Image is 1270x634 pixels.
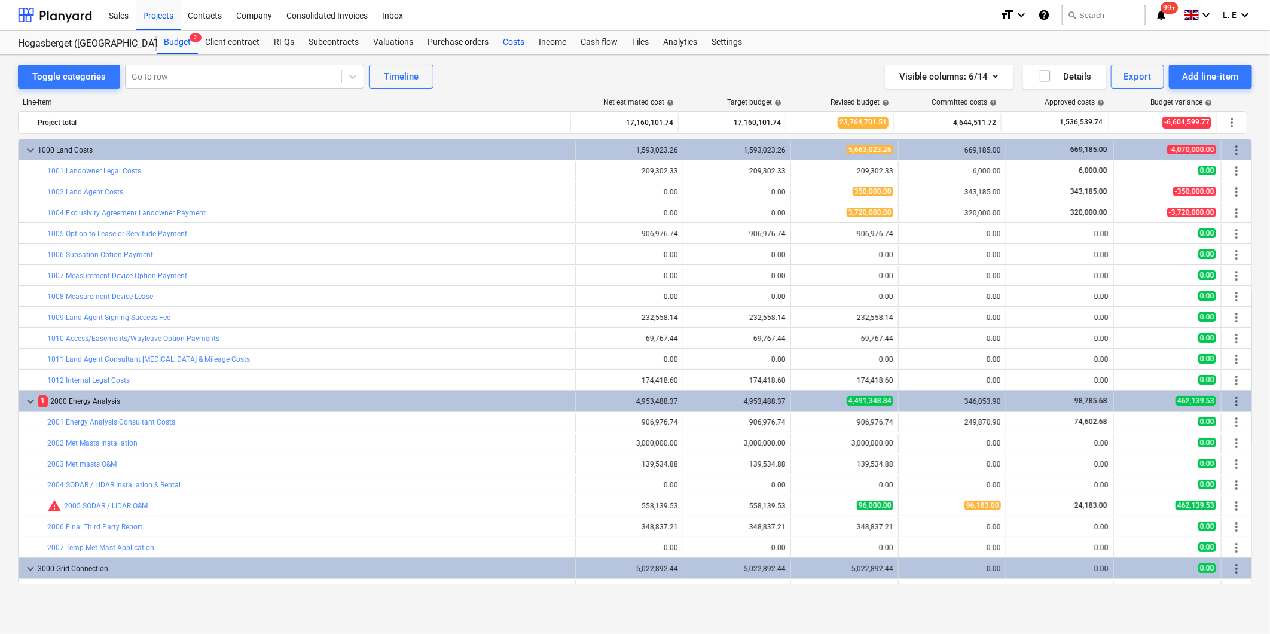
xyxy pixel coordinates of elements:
[47,334,219,343] a: 1010 Access/Easements/Wayleave Option Payments
[47,544,154,552] a: 2007 Temp Met Mast Application
[704,31,749,54] a: Settings
[796,376,893,385] div: 174,418.60
[47,209,206,217] a: 1004 Exclusivity Agreement Landowner Payment
[1198,563,1216,573] span: 0.00
[903,209,1001,217] div: 320,000.00
[1198,522,1216,531] span: 0.00
[1038,8,1050,22] i: Knowledge base
[1155,8,1167,22] i: notifications
[1073,501,1109,510] span: 24,183.00
[1229,541,1244,555] span: More actions
[1162,117,1211,128] span: -6,604,599.77
[384,69,419,84] div: Timeline
[267,31,301,54] a: RFQs
[573,31,625,54] a: Cash flow
[23,394,38,409] span: keyboard_arrow_down
[903,334,1001,343] div: 0.00
[688,313,786,322] div: 232,558.14
[1011,544,1109,552] div: 0.00
[1198,354,1216,364] span: 0.00
[581,502,678,510] div: 558,139.53
[496,31,532,54] a: Costs
[47,460,117,468] a: 2003 Met masts O&M
[932,98,997,106] div: Committed costs
[1077,166,1109,175] span: 6,000.00
[903,460,1001,468] div: 0.00
[532,31,573,54] div: Income
[47,439,138,447] a: 2002 Met Masts Installation
[1000,8,1014,22] i: format_size
[581,313,678,322] div: 232,558.14
[903,355,1001,364] div: 0.00
[1229,562,1244,576] span: More actions
[1198,542,1216,552] span: 0.00
[656,31,704,54] a: Analytics
[1229,436,1244,450] span: More actions
[581,209,678,217] div: 0.00
[796,565,893,573] div: 5,022,892.44
[903,376,1001,385] div: 0.00
[47,355,250,364] a: 1011 Land Agent Consultant [MEDICAL_DATA] & Mileage Costs
[903,146,1001,154] div: 669,185.00
[688,397,786,406] div: 4,953,488.37
[581,481,678,489] div: 0.00
[885,65,1013,89] button: Visible columns:6/14
[1011,565,1109,573] div: 0.00
[853,187,893,196] span: 350,000.00
[38,392,570,411] div: 2000 Energy Analysis
[190,33,202,42] span: 2
[1202,99,1212,106] span: help
[688,167,786,175] div: 209,302.33
[1198,270,1216,280] span: 0.00
[1198,291,1216,301] span: 0.00
[47,272,187,280] a: 1007 Measurement Device Option Payment
[903,313,1001,322] div: 0.00
[1167,208,1216,217] span: -3,720,000.00
[1011,523,1109,531] div: 0.00
[581,418,678,426] div: 906,976.74
[581,397,678,406] div: 4,953,488.37
[1069,145,1109,154] span: 669,185.00
[1229,373,1244,388] span: More actions
[688,334,786,343] div: 69,767.44
[1167,145,1216,154] span: -4,070,000.00
[1037,69,1092,84] div: Details
[366,31,420,54] a: Valuations
[796,292,893,301] div: 0.00
[1011,481,1109,489] div: 0.00
[903,188,1001,196] div: 343,185.00
[38,395,48,407] span: 1
[1011,439,1109,447] div: 0.00
[576,113,673,132] div: 17,160,101.74
[1111,65,1165,89] button: Export
[18,38,142,50] div: Hogasberget ([GEOGRAPHIC_DATA])
[688,230,786,238] div: 906,976.74
[1198,459,1216,468] span: 0.00
[581,146,678,154] div: 1,593,023.26
[664,99,674,106] span: help
[1229,206,1244,220] span: More actions
[903,167,1001,175] div: 6,000.00
[47,481,181,489] a: 2004 SODAR / LIDAR Installation & Rental
[18,98,572,106] div: Line-item
[1198,480,1216,489] span: 0.00
[1225,115,1239,130] span: More actions
[688,188,786,196] div: 0.00
[1062,5,1146,25] button: Search
[581,544,678,552] div: 0.00
[688,376,786,385] div: 174,418.60
[903,439,1001,447] div: 0.00
[796,544,893,552] div: 0.00
[581,565,678,573] div: 5,022,892.44
[1023,65,1106,89] button: Details
[1229,499,1244,513] span: More actions
[420,31,496,54] a: Purchase orders
[1229,289,1244,304] span: More actions
[903,418,1001,426] div: 249,870.90
[1198,417,1216,426] span: 0.00
[903,565,1001,573] div: 0.00
[1169,65,1252,89] button: Add line-item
